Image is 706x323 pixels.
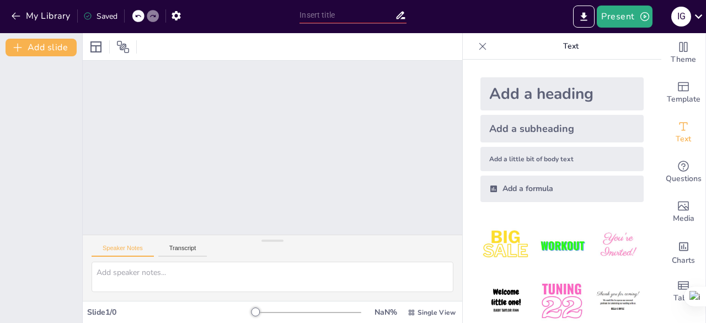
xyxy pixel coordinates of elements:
div: I G [671,7,691,27]
input: Insert title [299,7,394,23]
span: Theme [671,54,696,66]
div: NaN % [372,307,399,317]
span: Charts [672,255,695,267]
img: 1.jpeg [480,220,532,271]
button: Present [597,6,652,28]
button: Transcript [158,245,207,257]
div: Add charts and graphs [661,232,705,272]
img: 2.jpeg [536,220,587,271]
button: Export to PowerPoint [573,6,595,28]
span: Template [667,93,700,105]
p: Text [491,33,650,60]
div: Slide 1 / 0 [87,307,255,317]
div: Saved [83,11,117,22]
div: Get real-time input from your audience [661,152,705,192]
span: Questions [666,173,702,185]
button: My Library [8,7,75,25]
button: Speaker Notes [92,245,154,257]
button: I G [671,6,691,28]
div: Add a formula [480,176,644,202]
span: Table [673,292,693,304]
span: Single View [418,308,456,317]
div: Add images, graphics, shapes or video [661,192,705,232]
span: Text [676,133,691,145]
div: Add ready made slides [661,73,705,113]
span: Position [116,40,130,54]
div: Add a table [661,272,705,311]
div: Change the overall theme [661,33,705,73]
div: Layout [87,38,105,56]
button: Add slide [6,39,77,56]
div: Add a little bit of body text [480,147,644,171]
img: 3.jpeg [592,220,644,271]
div: Add a heading [480,77,644,110]
div: Add text boxes [661,113,705,152]
div: Add a subheading [480,115,644,142]
span: Media [673,213,694,225]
